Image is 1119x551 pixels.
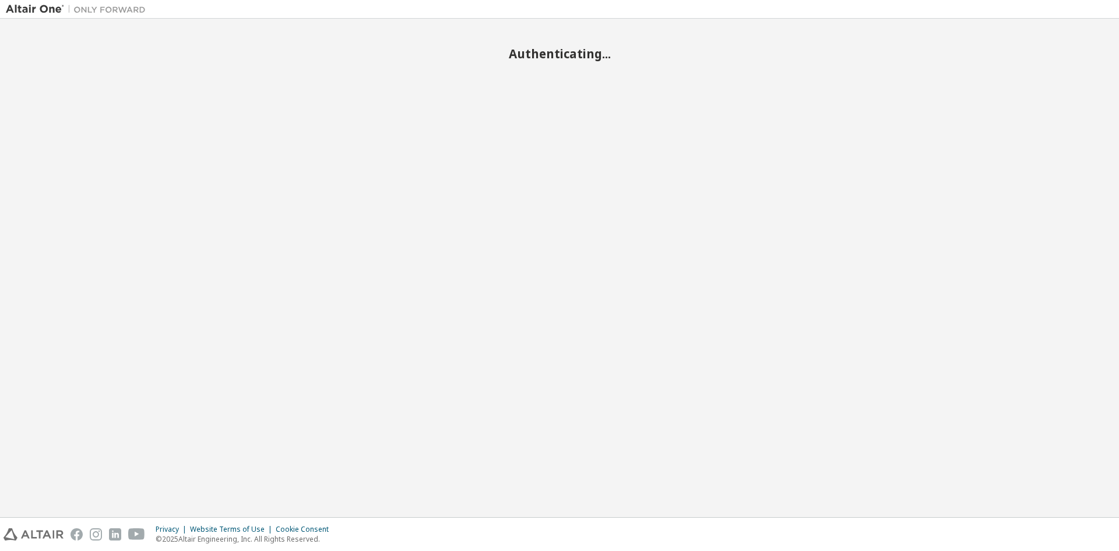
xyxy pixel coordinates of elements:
[3,528,64,541] img: altair_logo.svg
[156,525,190,534] div: Privacy
[276,525,336,534] div: Cookie Consent
[90,528,102,541] img: instagram.svg
[6,3,152,15] img: Altair One
[128,528,145,541] img: youtube.svg
[156,534,336,544] p: © 2025 Altair Engineering, Inc. All Rights Reserved.
[109,528,121,541] img: linkedin.svg
[190,525,276,534] div: Website Terms of Use
[6,46,1113,61] h2: Authenticating...
[71,528,83,541] img: facebook.svg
